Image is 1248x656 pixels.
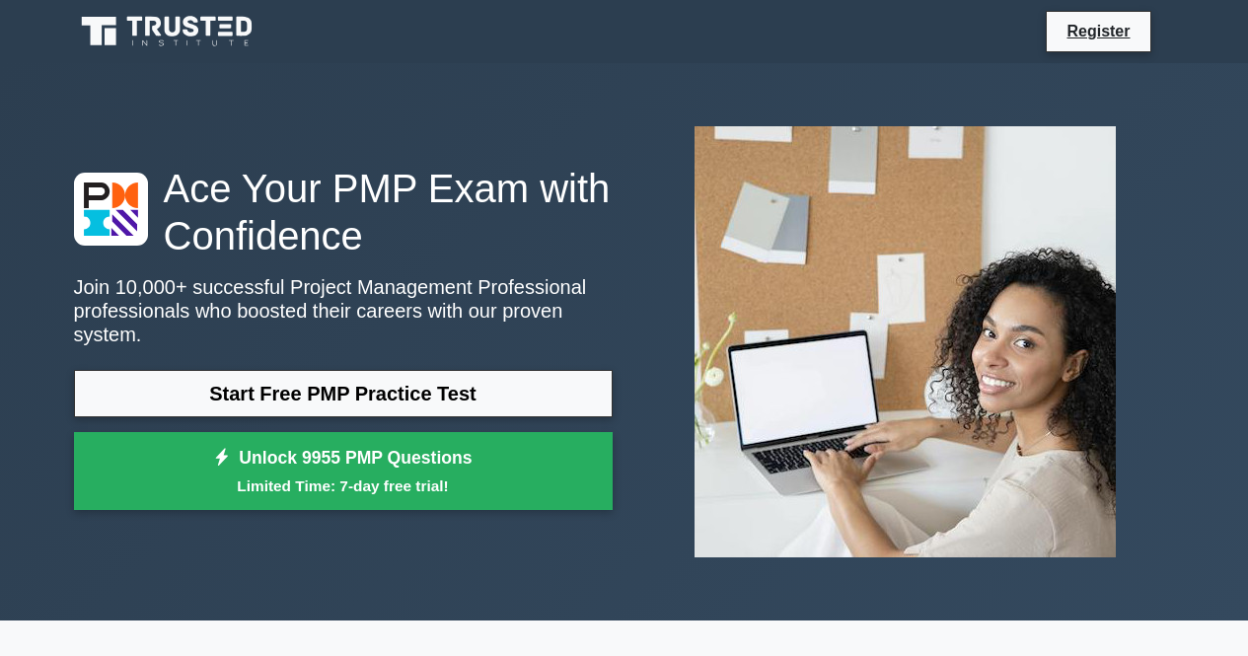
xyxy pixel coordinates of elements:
[74,370,613,417] a: Start Free PMP Practice Test
[1055,19,1141,43] a: Register
[74,165,613,259] h1: Ace Your PMP Exam with Confidence
[74,275,613,346] p: Join 10,000+ successful Project Management Professional professionals who boosted their careers w...
[74,432,613,511] a: Unlock 9955 PMP QuestionsLimited Time: 7-day free trial!
[99,474,588,497] small: Limited Time: 7-day free trial!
